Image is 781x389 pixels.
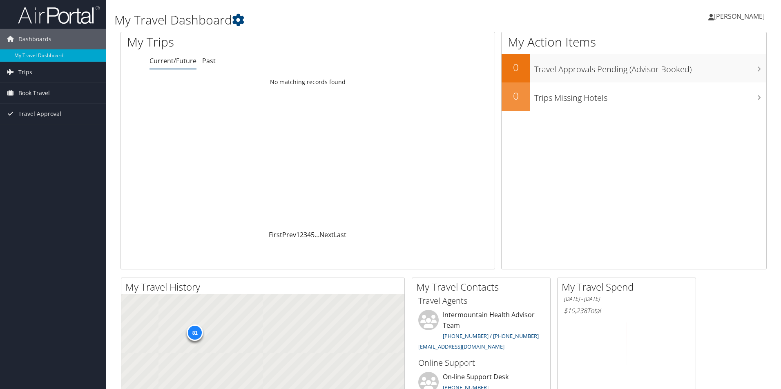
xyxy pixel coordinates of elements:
[307,230,311,239] a: 4
[418,295,544,307] h3: Travel Agents
[418,343,504,350] a: [EMAIL_ADDRESS][DOMAIN_NAME]
[414,310,548,353] li: Intermountain Health Advisor Team
[502,89,530,103] h2: 0
[311,230,315,239] a: 5
[296,230,300,239] a: 1
[416,280,550,294] h2: My Travel Contacts
[300,230,303,239] a: 2
[418,357,544,369] h3: Online Support
[443,332,539,340] a: [PHONE_NUMBER] / [PHONE_NUMBER]
[202,56,216,65] a: Past
[564,306,587,315] span: $10,238
[269,230,282,239] a: First
[18,83,50,103] span: Book Travel
[121,75,495,89] td: No matching records found
[502,33,766,51] h1: My Action Items
[150,56,196,65] a: Current/Future
[187,324,203,340] div: 81
[125,280,404,294] h2: My Travel History
[18,62,32,82] span: Trips
[303,230,307,239] a: 3
[18,104,61,124] span: Travel Approval
[18,5,100,24] img: airportal-logo.png
[714,12,765,21] span: [PERSON_NAME]
[502,82,766,111] a: 0Trips Missing Hotels
[319,230,334,239] a: Next
[315,230,319,239] span: …
[564,306,690,315] h6: Total
[562,280,696,294] h2: My Travel Spend
[127,33,333,51] h1: My Trips
[114,11,553,29] h1: My Travel Dashboard
[18,29,51,49] span: Dashboards
[502,54,766,82] a: 0Travel Approvals Pending (Advisor Booked)
[534,88,766,104] h3: Trips Missing Hotels
[534,60,766,75] h3: Travel Approvals Pending (Advisor Booked)
[502,60,530,74] h2: 0
[334,230,346,239] a: Last
[708,4,773,29] a: [PERSON_NAME]
[282,230,296,239] a: Prev
[564,295,690,303] h6: [DATE] - [DATE]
